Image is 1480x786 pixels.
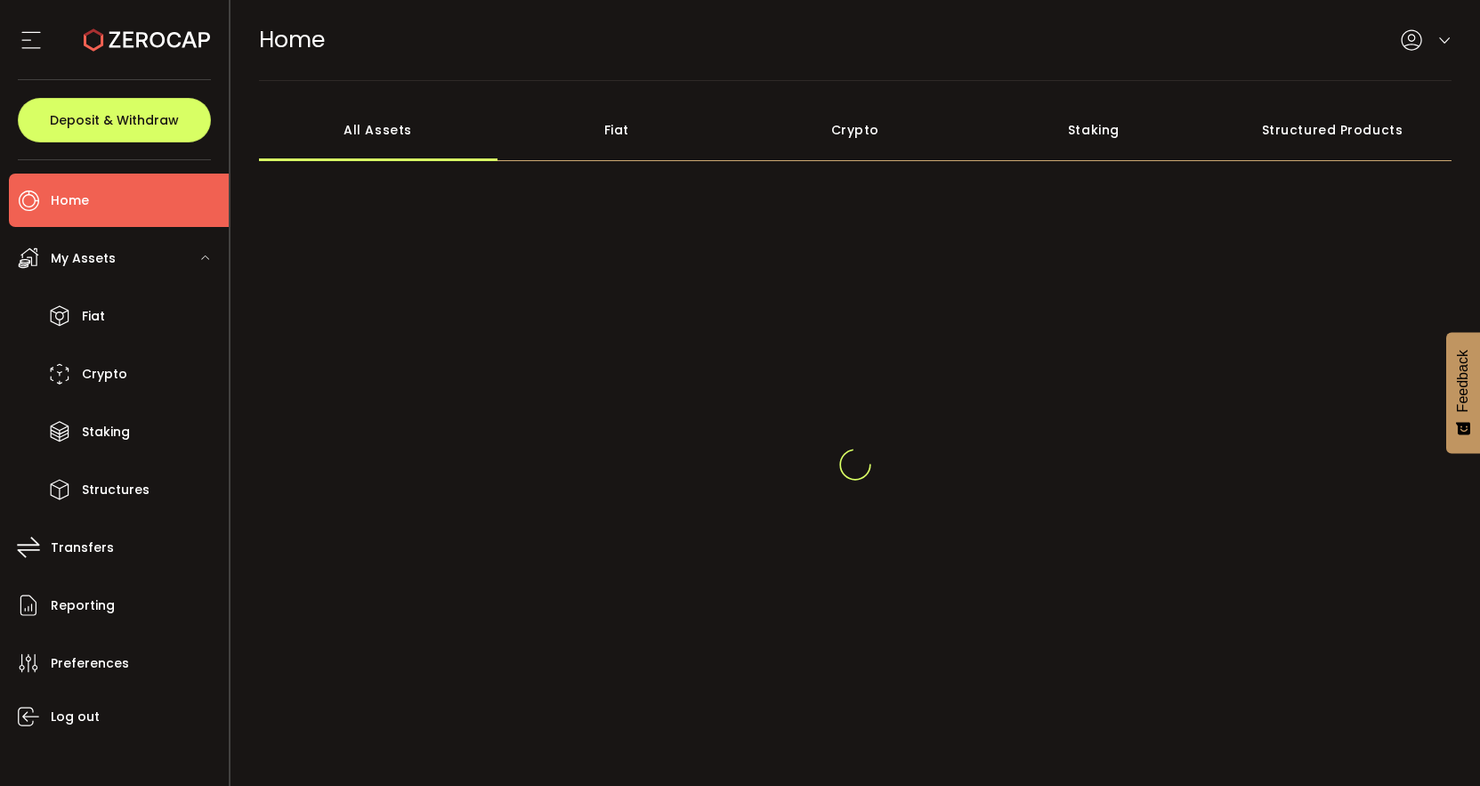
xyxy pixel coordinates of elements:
span: Home [259,24,325,55]
span: Deposit & Withdraw [50,114,179,126]
div: Fiat [497,99,736,161]
span: Staking [82,419,130,445]
span: Fiat [82,304,105,329]
button: Deposit & Withdraw [18,98,211,142]
span: Feedback [1455,350,1471,412]
div: All Assets [259,99,497,161]
div: Crypto [736,99,975,161]
span: Home [51,188,89,214]
div: Staking [975,99,1213,161]
span: Crypto [82,361,127,387]
span: Transfers [51,535,114,561]
span: Preferences [51,651,129,677]
span: Structures [82,477,150,503]
div: Structured Products [1213,99,1452,161]
span: Log out [51,704,100,730]
button: Feedback - Show survey [1446,332,1480,453]
span: My Assets [51,246,116,271]
span: Reporting [51,593,115,619]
